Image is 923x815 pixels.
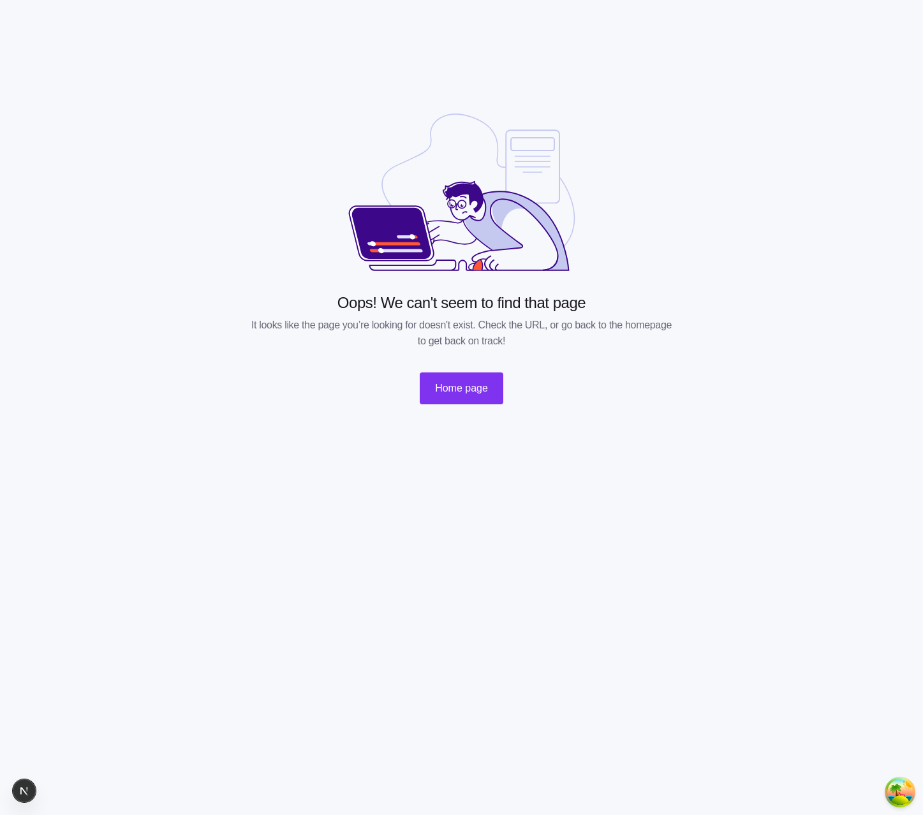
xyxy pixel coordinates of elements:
span: It looks like the page you’re looking for doesn't exist. Check the URL, or go back to the homepag... [249,318,675,349]
button: Home page [420,372,503,404]
h1: Oops! We can't seem to find that page [337,293,586,312]
a: Home page [420,360,503,404]
span: Home page [435,381,488,396]
button: Open Tanstack query devtools [887,779,913,805]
